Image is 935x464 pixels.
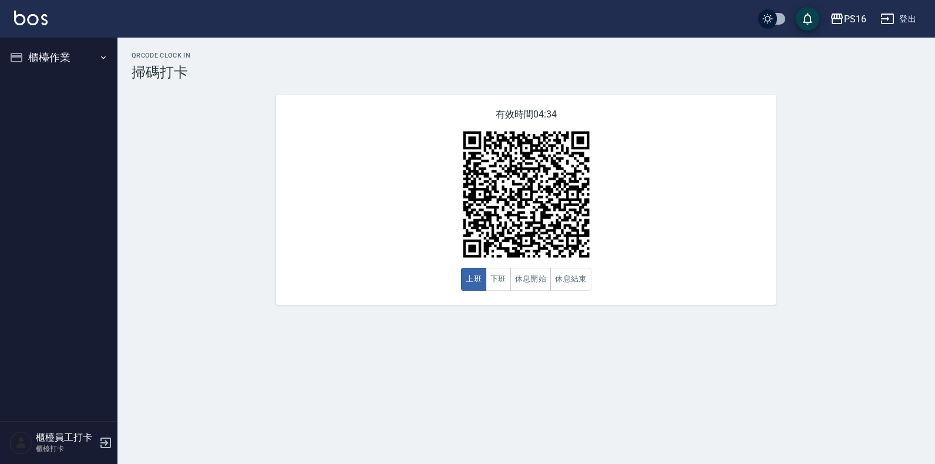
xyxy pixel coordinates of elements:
button: 下班 [486,268,511,291]
h3: 掃碼打卡 [132,64,921,80]
button: 登出 [876,8,921,30]
div: PS16 [844,12,866,26]
button: 上班 [461,268,486,291]
button: save [796,7,819,31]
img: Person [9,431,33,455]
img: Logo [14,11,48,25]
button: 休息開始 [510,268,551,291]
button: PS16 [825,7,871,31]
button: 櫃檯作業 [5,42,113,73]
h2: QRcode Clock In [132,52,921,59]
div: 有效時間 04:34 [276,95,776,305]
h5: 櫃檯員工打卡 [36,432,96,443]
p: 櫃檯打卡 [36,443,96,454]
button: 休息結束 [550,268,591,291]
